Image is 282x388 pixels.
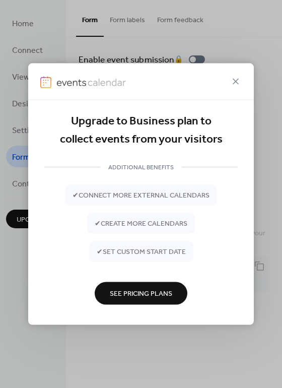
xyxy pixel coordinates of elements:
[73,190,209,201] span: ✔ connect more external calendars
[97,247,186,257] span: ✔ set custom start date
[95,219,187,229] span: ✔ create more calendars
[40,76,51,88] img: logo-icon
[56,76,126,88] img: logo-type
[95,282,187,304] button: See Pricing Plans
[44,112,238,149] div: Upgrade to Business plan to collect events from your visitors
[100,162,182,173] span: ADDITIONAL BENEFITS
[110,289,172,299] span: See Pricing Plans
